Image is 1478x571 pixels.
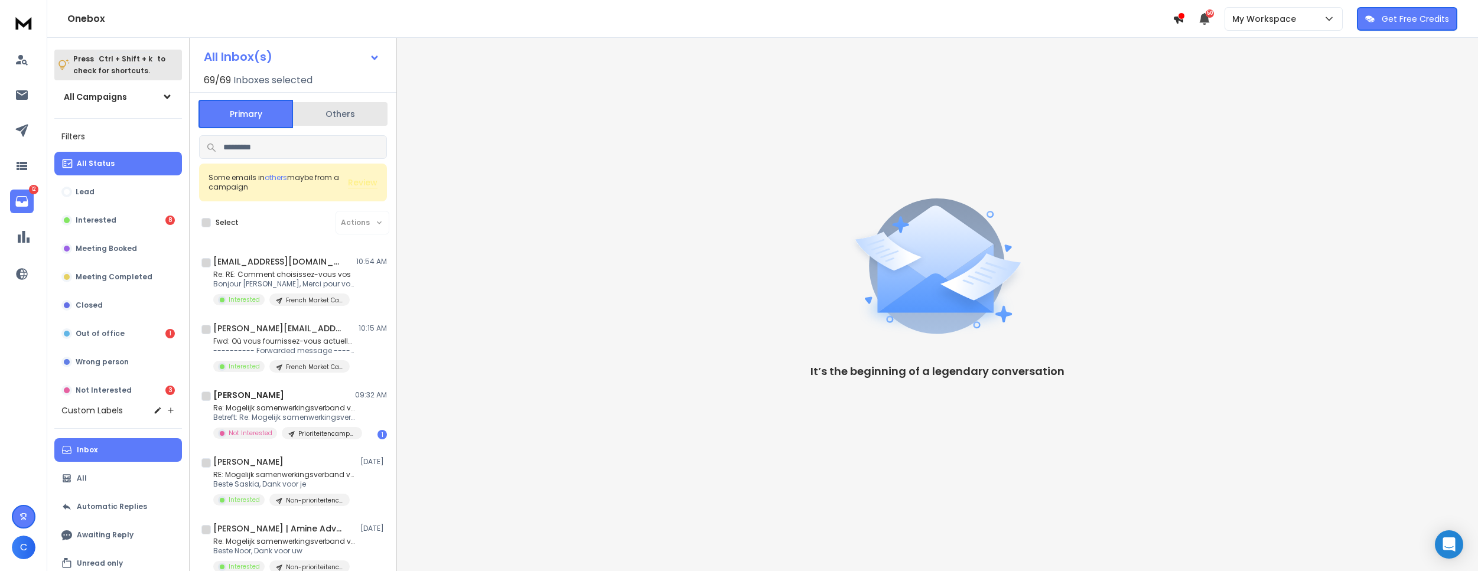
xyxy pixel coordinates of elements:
p: Not Interested [229,429,272,438]
span: Ctrl + Shift + k [97,52,154,66]
p: Beste Noor, Dank voor uw [213,546,355,556]
p: RE: Mogelijk samenwerkingsverband voor arbeidsrecht [213,470,355,479]
p: All [77,474,87,483]
p: All Status [77,159,115,168]
p: It’s the beginning of a legendary conversation [810,363,1064,380]
h1: All Campaigns [64,91,127,103]
p: Meeting Booked [76,244,137,253]
button: Meeting Completed [54,265,182,289]
button: Closed [54,293,182,317]
p: My Workspace [1232,13,1301,25]
button: Inbox [54,438,182,462]
button: C [12,536,35,559]
p: Get Free Credits [1382,13,1449,25]
p: Automatic Replies [77,502,147,511]
p: Bonjour [PERSON_NAME], Merci pour votre retour. Nous [213,279,355,289]
h1: All Inbox(s) [204,51,272,63]
div: 3 [165,386,175,395]
button: Awaiting Reply [54,523,182,547]
h1: [PERSON_NAME] | Amine Advocatuur [213,523,343,534]
p: Fwd: Où vous fournissez-vous actuellement [213,337,355,346]
p: Re: RE: Comment choisissez-vous vos [213,270,355,279]
button: Others [293,101,388,127]
button: All Inbox(s) [194,45,389,68]
p: Interested [229,495,260,504]
p: Wrong person [76,357,129,367]
p: Unread only [77,559,123,568]
p: Inbox [77,445,97,455]
a: 12 [10,190,34,213]
p: Out of office [76,329,125,338]
button: All [54,466,182,490]
button: Automatic Replies [54,495,182,518]
button: Primary [198,100,293,128]
p: 09:32 AM [355,390,387,400]
h1: [PERSON_NAME] [213,389,284,401]
h1: [PERSON_NAME] [213,456,284,468]
span: 69 / 69 [204,73,231,87]
button: Get Free Credits [1357,7,1457,31]
p: [DATE] [360,457,387,466]
div: 8 [165,216,175,225]
p: Interested [229,362,260,371]
h1: [EMAIL_ADDRESS][DOMAIN_NAME] [213,256,343,267]
button: Interested8 [54,208,182,232]
p: Re: Mogelijk samenwerkingsverband voor slachtofferzaken [213,537,355,546]
p: [DATE] [360,524,387,533]
p: Re: Mogelijk samenwerkingsverband voor civiel [213,403,355,413]
p: Interested [229,562,260,571]
h1: Onebox [67,12,1173,26]
span: others [265,172,287,182]
button: Meeting Booked [54,237,182,260]
button: All Campaigns [54,85,182,109]
p: Prioriteitencampagne Ochtend | Eleads [298,429,355,438]
p: Closed [76,301,103,310]
p: French Market Campaign | Group B | Ralateam | Max 1 per Company [286,296,343,305]
p: Interested [229,295,260,304]
p: ---------- Forwarded message --------- From: [PERSON_NAME] [213,346,355,355]
button: Lead [54,180,182,204]
p: Awaiting Reply [77,530,134,540]
p: Meeting Completed [76,272,152,282]
p: 10:54 AM [356,257,387,266]
button: Wrong person [54,350,182,374]
span: 50 [1206,9,1214,18]
img: logo [12,12,35,34]
p: Interested [76,216,116,225]
p: French Market Campaign | Group A | Ralateam | Max 2 per Company [286,363,343,371]
p: Press to check for shortcuts. [73,53,165,77]
p: Beste Saskia, Dank voor je [213,479,355,489]
h3: Filters [54,128,182,145]
p: 10:15 AM [359,324,387,333]
p: 12 [29,185,38,194]
h1: [PERSON_NAME][EMAIL_ADDRESS][DOMAIN_NAME] [213,322,343,334]
p: Not Interested [76,386,132,395]
button: Out of office1 [54,322,182,345]
p: Non-prioriteitencampagne Hele Dag | Eleads [286,496,343,505]
div: 1 [165,329,175,338]
div: 1 [377,430,387,439]
p: Betreft: Re: Mogelijk samenwerkingsverband voor [213,413,355,422]
h3: Inboxes selected [233,73,312,87]
p: Lead [76,187,95,197]
label: Select [216,218,239,227]
button: All Status [54,152,182,175]
div: Some emails in maybe from a campaign [209,173,348,192]
div: Open Intercom Messenger [1435,530,1463,559]
h3: Custom Labels [61,404,123,416]
button: Not Interested3 [54,379,182,402]
button: Review [348,177,377,188]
